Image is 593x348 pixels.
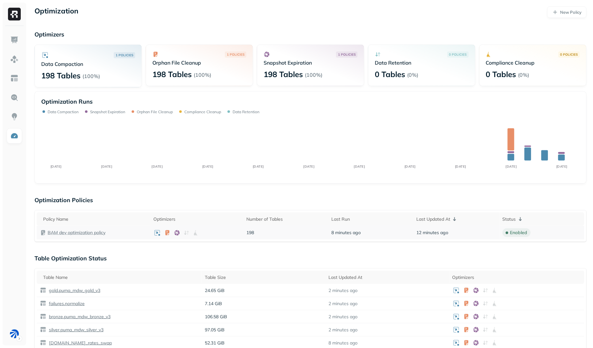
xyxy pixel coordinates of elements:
tspan: [DATE] [404,164,416,168]
tspan: [DATE] [202,164,213,168]
p: 198 [246,230,325,236]
p: Data Compaction [41,61,135,67]
p: ( 100% ) [82,73,100,79]
p: 7.14 GiB [205,301,322,307]
tspan: [DATE] [152,164,163,168]
p: 1 POLICIES [116,53,133,58]
p: 198 Tables [41,70,81,81]
tspan: [DATE] [304,164,315,168]
p: ( 100% ) [194,72,211,78]
p: Orphan File Cleanup [152,59,246,66]
img: Insights [10,113,19,121]
img: table [40,327,46,333]
p: Data Retention [375,59,469,66]
span: 8 minutes ago [331,230,361,236]
p: 0 POLICIES [449,52,467,57]
a: bronze.puma_mdw_bronze_v3 [46,314,111,320]
p: Snapshot Expiration [90,109,125,114]
div: Last Updated At [328,274,446,281]
img: BAM Dev [10,329,19,338]
tspan: [DATE] [354,164,365,168]
p: silver.puma_mdw_silver_v3 [48,327,104,333]
img: Ryft [8,8,21,20]
div: Last Run [331,216,410,222]
img: table [40,287,46,294]
div: Optimizers [452,274,581,281]
p: 0 POLICIES [560,52,578,57]
p: New Policy [560,9,582,15]
tspan: [DATE] [50,164,62,168]
p: enabled [510,230,528,236]
p: failures.normalize [48,301,85,307]
span: 12 minutes ago [416,230,448,236]
img: table [40,300,46,307]
p: 2 minutes ago [328,327,358,333]
p: 52.31 GiB [205,340,322,346]
p: 198 Tables [264,69,303,79]
a: BAM dev optimization policy [48,230,105,236]
p: 2 minutes ago [328,314,358,320]
p: 97.05 GiB [205,327,322,333]
div: Last Updated At [416,215,496,223]
tspan: [DATE] [101,164,112,168]
a: gold.puma_mdw_gold_v3 [46,288,100,294]
div: Policy Name [43,216,147,222]
p: bronze.puma_mdw_bronze_v3 [48,314,111,320]
div: Number of Tables [246,216,325,222]
img: table [40,340,46,346]
p: Orphan File Cleanup [137,109,173,114]
p: 2 minutes ago [328,288,358,294]
a: New Policy [547,6,587,18]
tspan: [DATE] [506,164,517,168]
p: Optimizers [35,31,587,38]
p: 24.65 GiB [205,288,322,294]
p: Compliance Cleanup [486,59,580,66]
p: ( 0% ) [518,72,529,78]
p: Optimization Policies [35,196,587,204]
p: 2 minutes ago [328,301,358,307]
p: Optimization [35,6,78,18]
img: Asset Explorer [10,74,19,83]
p: gold.puma_mdw_gold_v3 [48,288,100,294]
p: Optimization Runs [41,98,93,105]
tspan: [DATE] [253,164,264,168]
a: failures.normalize [46,301,85,307]
p: ( 100% ) [305,72,322,78]
p: 1 POLICIES [227,52,244,57]
img: Query Explorer [10,93,19,102]
div: Table Name [43,274,198,281]
div: Optimizers [153,216,240,222]
div: Table Size [205,274,322,281]
p: Data Retention [233,109,259,114]
a: silver.puma_mdw_silver_v3 [46,327,104,333]
img: Optimization [10,132,19,140]
tspan: [DATE] [556,164,567,168]
p: [DOMAIN_NAME]_rates_swap [48,340,112,346]
img: Assets [10,55,19,63]
a: [DOMAIN_NAME]_rates_swap [46,340,112,346]
p: 0 Tables [375,69,405,79]
img: table [40,313,46,320]
p: Snapshot Expiration [264,59,358,66]
p: Compliance Cleanup [184,109,221,114]
p: Table Optimization Status [35,255,587,262]
p: 1 POLICIES [338,52,356,57]
p: 106.58 GiB [205,314,322,320]
p: Data Compaction [48,109,79,114]
p: 8 minutes ago [328,340,358,346]
tspan: [DATE] [455,164,466,168]
p: 198 Tables [152,69,192,79]
p: 0 Tables [486,69,516,79]
div: Status [503,215,581,223]
p: ( 0% ) [407,72,418,78]
img: Dashboard [10,36,19,44]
